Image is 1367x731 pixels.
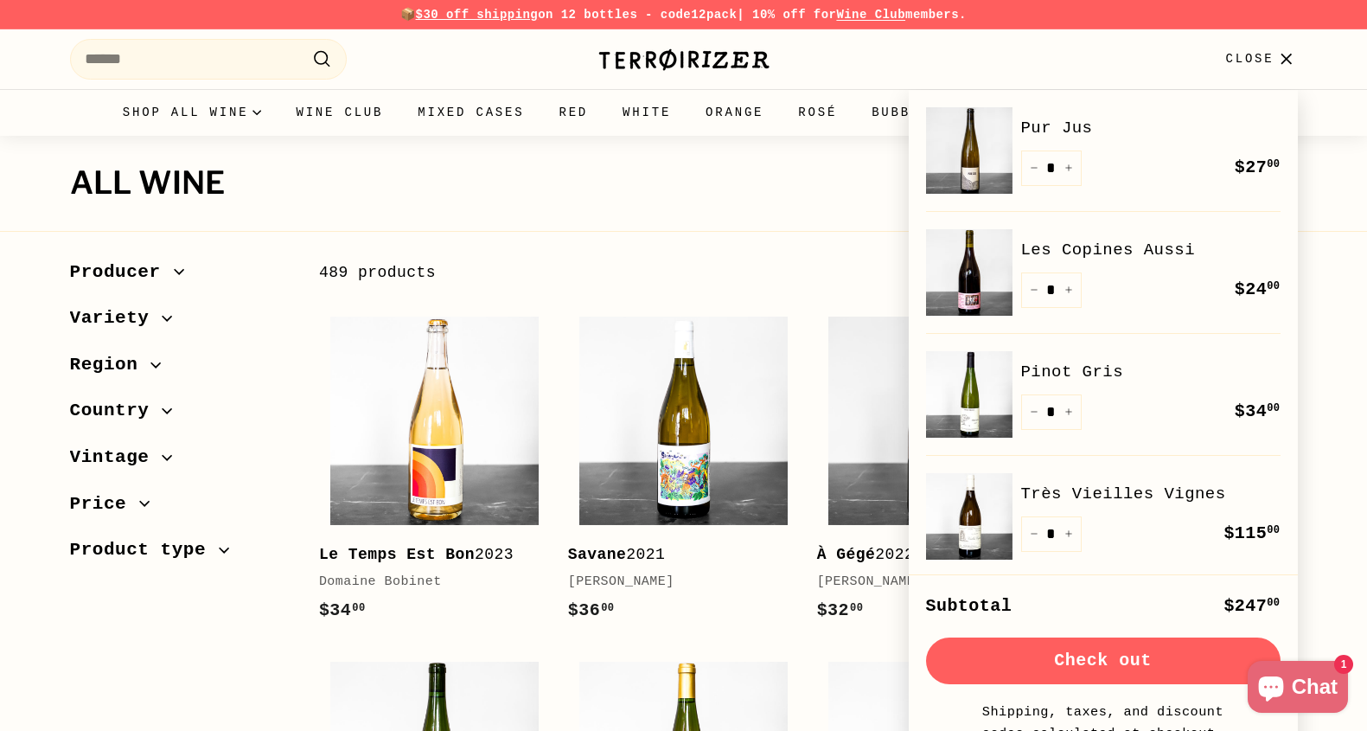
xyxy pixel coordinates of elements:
[70,535,220,565] span: Product type
[817,542,1032,567] div: 2022
[70,304,163,333] span: Variety
[70,350,151,380] span: Region
[70,166,1298,201] h1: All wine
[926,593,1012,620] div: Subtotal
[926,473,1012,560] img: Très Vieilles Vignes
[926,351,1012,438] img: Pinot Gris
[70,346,291,393] button: Region
[601,602,614,614] sup: 00
[1021,481,1281,507] a: Très Vieilles Vignes
[1235,279,1281,299] span: $24
[70,258,174,287] span: Producer
[836,8,905,22] a: Wine Club
[1021,516,1047,552] button: Reduce item quantity by one
[35,89,1332,136] div: Primary
[1267,524,1280,536] sup: 00
[1223,593,1280,620] div: $247
[70,5,1298,24] p: 📦 on 12 bottles - code | 10% off for members.
[70,490,140,519] span: Price
[105,89,279,136] summary: Shop all wine
[416,8,539,22] span: $30 off shipping
[1267,597,1280,609] sup: 00
[319,542,533,567] div: 2023
[1056,394,1082,430] button: Increase item quantity by one
[568,546,627,563] b: Savane
[70,485,291,532] button: Price
[691,8,737,22] strong: 12pack
[1021,237,1281,263] a: Les Copines Aussi
[605,89,688,136] a: White
[1056,273,1082,308] button: Increase item quantity by one
[817,546,876,563] b: À Gégé
[319,546,475,563] b: Le Temps Est Bon
[352,602,365,614] sup: 00
[1235,401,1281,421] span: $34
[319,305,551,641] a: Le Temps Est Bon2023Domaine Bobinet
[70,253,291,300] button: Producer
[1235,157,1281,177] span: $27
[817,572,1032,593] div: [PERSON_NAME] Vinci
[1056,516,1082,552] button: Increase item quantity by one
[854,89,956,136] a: Bubbles
[926,107,1012,194] img: Pur Jus
[568,600,615,620] span: $36
[1225,49,1274,68] span: Close
[319,572,533,593] div: Domaine Bobinet
[568,542,783,567] div: 2021
[1021,151,1047,186] button: Reduce item quantity by one
[70,439,291,485] button: Vintage
[1056,151,1082,186] button: Increase item quantity by one
[70,443,163,472] span: Vintage
[278,89,400,136] a: Wine Club
[1267,402,1280,414] sup: 00
[1242,661,1353,717] inbox-online-store-chat: Shopify online store chat
[1267,158,1280,170] sup: 00
[1021,394,1047,430] button: Reduce item quantity by one
[926,229,1012,316] img: Les Copines Aussi
[70,299,291,346] button: Variety
[781,89,854,136] a: Rosé
[400,89,541,136] a: Mixed Cases
[817,600,864,620] span: $32
[1267,280,1280,292] sup: 00
[1223,523,1280,543] span: $115
[70,531,291,578] button: Product type
[926,638,1281,684] button: Check out
[70,396,163,426] span: Country
[541,89,605,136] a: Red
[568,305,800,641] a: Savane2021[PERSON_NAME]
[850,602,863,614] sup: 00
[568,572,783,593] div: [PERSON_NAME]
[70,392,291,439] button: Country
[1021,273,1047,308] button: Reduce item quantity by one
[1021,359,1281,385] a: Pinot Gris
[319,260,808,285] div: 489 products
[319,600,366,620] span: $34
[1215,34,1307,85] button: Close
[688,89,781,136] a: Orange
[1021,115,1281,141] a: Pur Jus
[817,305,1049,641] a: À Gégé2022[PERSON_NAME] Vinci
